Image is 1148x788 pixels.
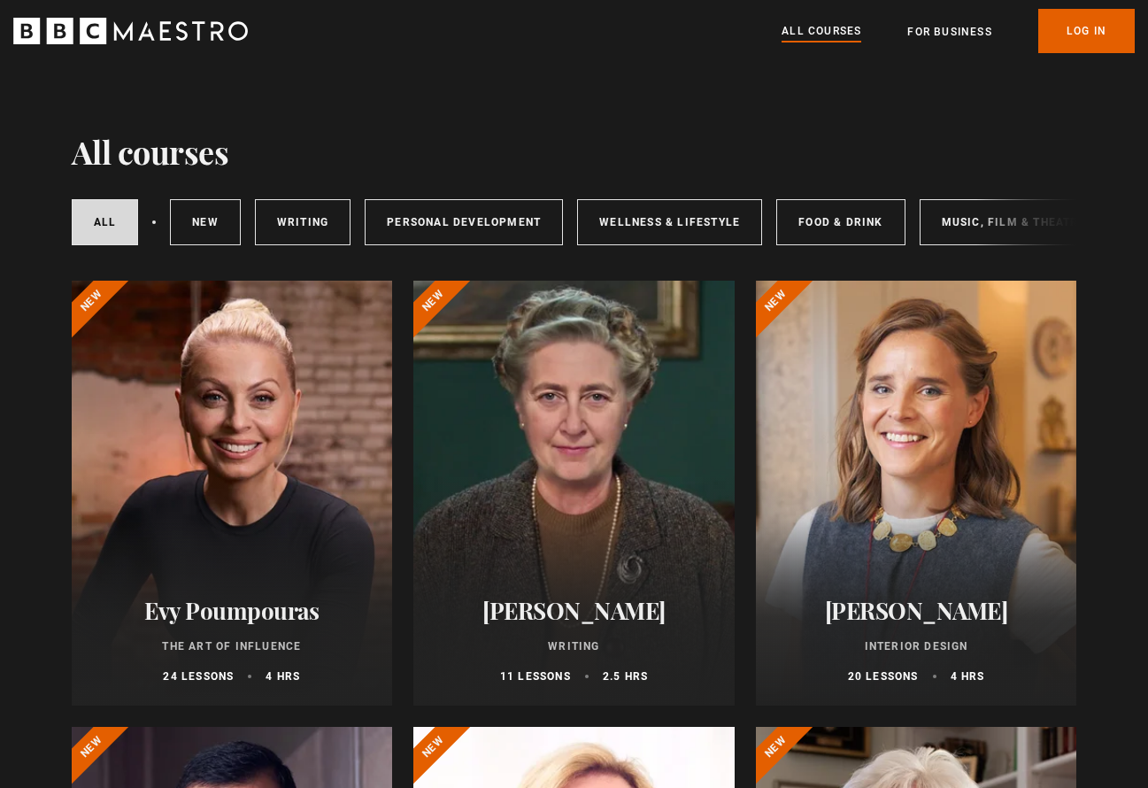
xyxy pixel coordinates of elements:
[170,199,241,245] a: New
[365,199,563,245] a: Personal Development
[435,638,713,654] p: Writing
[782,22,861,42] a: All Courses
[907,23,991,41] a: For business
[435,597,713,624] h2: [PERSON_NAME]
[93,597,372,624] h2: Evy Poumpouras
[255,199,351,245] a: Writing
[603,668,648,684] p: 2.5 hrs
[500,668,571,684] p: 11 lessons
[72,281,393,706] a: Evy Poumpouras The Art of Influence 24 lessons 4 hrs New
[72,199,139,245] a: All
[756,281,1077,706] a: [PERSON_NAME] Interior Design 20 lessons 4 hrs New
[413,281,735,706] a: [PERSON_NAME] Writing 11 lessons 2.5 hrs New
[951,668,985,684] p: 4 hrs
[163,668,234,684] p: 24 lessons
[1038,9,1135,53] a: Log In
[577,199,762,245] a: Wellness & Lifestyle
[920,199,1108,245] a: Music, Film & Theatre
[93,638,372,654] p: The Art of Influence
[266,668,300,684] p: 4 hrs
[776,199,905,245] a: Food & Drink
[782,9,1135,53] nav: Primary
[13,18,248,44] svg: BBC Maestro
[72,133,229,170] h1: All courses
[777,638,1056,654] p: Interior Design
[848,668,919,684] p: 20 lessons
[777,597,1056,624] h2: [PERSON_NAME]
